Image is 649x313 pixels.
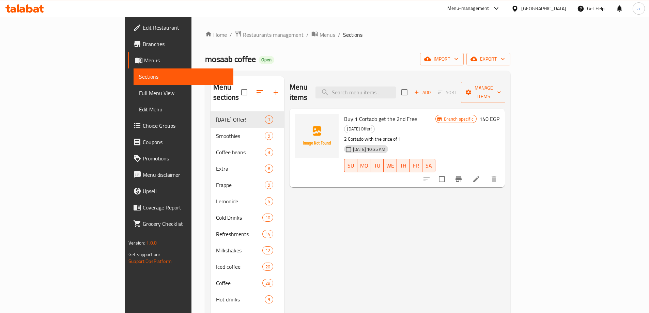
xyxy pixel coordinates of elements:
[433,87,461,98] span: Select section first
[128,150,233,167] a: Promotions
[139,105,228,113] span: Edit Menu
[216,214,262,222] span: Cold Drinks
[410,159,423,172] button: FR
[262,279,273,287] div: items
[265,165,273,173] div: items
[216,115,265,124] div: International Coffee Day Offer!
[265,132,273,140] div: items
[128,250,160,259] span: Get support on:
[344,114,417,124] span: Buy 1 Cortado get the 2nd Free
[263,280,273,286] span: 28
[128,167,233,183] a: Menu disclaimer
[216,115,265,124] span: [DATE] Offer!
[386,161,394,171] span: WE
[128,238,145,247] span: Version:
[425,161,433,171] span: SA
[143,40,228,48] span: Branches
[128,199,233,216] a: Coverage Report
[211,226,284,242] div: Refreshments14
[139,89,228,97] span: Full Menu View
[139,73,228,81] span: Sections
[259,57,274,63] span: Open
[413,89,432,96] span: Add
[216,181,265,189] div: Frappe
[344,159,357,172] button: SU
[466,53,510,65] button: export
[384,159,397,172] button: WE
[211,242,284,259] div: Milkshakes12
[134,101,233,118] a: Edit Menu
[128,183,233,199] a: Upsell
[344,125,375,133] div: International Coffee Day Offer!
[265,181,273,189] div: items
[211,128,284,144] div: Smoothies9
[211,291,284,308] div: Hot drinks9
[413,161,420,171] span: FR
[350,146,388,153] span: [DATE] 10:35 AM
[360,161,368,171] span: MO
[344,125,374,133] span: [DATE] Offer!
[216,263,262,271] div: Iced coffee
[146,238,157,247] span: 1.0.0
[211,193,284,209] div: Lemonide5
[472,175,480,183] a: Edit menu item
[450,171,467,187] button: Branch-specific-item
[143,203,228,212] span: Coverage Report
[265,198,273,205] span: 5
[216,165,265,173] div: Extra
[128,52,233,68] a: Menus
[265,115,273,124] div: items
[374,161,381,171] span: TU
[265,296,273,303] span: 9
[251,84,268,100] span: Sort sections
[412,87,433,98] button: Add
[216,230,262,238] div: Refreshments
[265,166,273,172] span: 6
[144,56,228,64] span: Menus
[400,161,407,171] span: TH
[338,31,340,39] li: /
[211,259,284,275] div: Iced coffee20
[637,5,640,12] span: a
[259,56,274,64] div: Open
[262,214,273,222] div: items
[211,111,284,128] div: [DATE] Offer!1
[265,197,273,205] div: items
[347,161,354,171] span: SU
[435,172,449,186] span: Select to update
[265,116,273,123] span: 1
[265,149,273,156] span: 3
[216,197,265,205] span: Lemonide
[263,247,273,254] span: 12
[472,55,505,63] span: export
[344,135,435,143] p: 2 Cortado with the price of 1
[265,133,273,139] span: 9
[290,82,307,103] h2: Menu items
[216,148,265,156] span: Coffee beans
[447,4,489,13] div: Menu-management
[134,68,233,85] a: Sections
[397,85,412,99] span: Select section
[216,246,262,254] div: Milkshakes
[128,36,233,52] a: Branches
[521,5,566,12] div: [GEOGRAPHIC_DATA]
[211,177,284,193] div: Frappe9
[265,148,273,156] div: items
[128,19,233,36] a: Edit Restaurant
[479,114,499,124] h6: 140 EGP
[320,31,335,39] span: Menus
[128,216,233,232] a: Grocery Checklist
[216,279,262,287] span: Coffee
[211,209,284,226] div: Cold Drinks10
[422,159,435,172] button: SA
[128,118,233,134] a: Choice Groups
[216,295,265,303] div: Hot drinks
[397,159,410,172] button: TH
[263,264,273,270] span: 20
[143,122,228,130] span: Choice Groups
[216,132,265,140] span: Smoothies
